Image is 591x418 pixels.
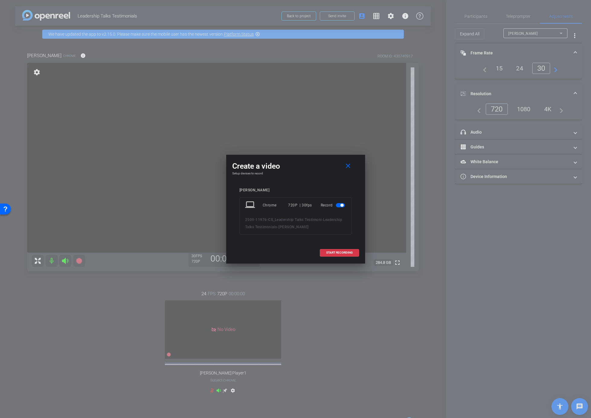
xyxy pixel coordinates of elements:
span: - [277,225,279,229]
mat-icon: laptop [245,200,256,211]
h4: Setup devices to record [232,172,359,175]
div: 720P | 30fps [288,200,312,211]
div: Record [321,200,346,211]
span: START RECORDING [326,251,353,254]
div: [PERSON_NAME] [239,188,352,193]
span: 2509-11976-CS_Leadership Talks Testimoni [245,218,322,222]
span: - [322,218,323,222]
span: [PERSON_NAME] [278,225,309,229]
div: Chrome [263,200,288,211]
div: Create a video [232,161,359,172]
button: START RECORDING [320,249,359,257]
span: Leadership Talks Testimonials [245,218,342,229]
mat-icon: close [344,162,352,170]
